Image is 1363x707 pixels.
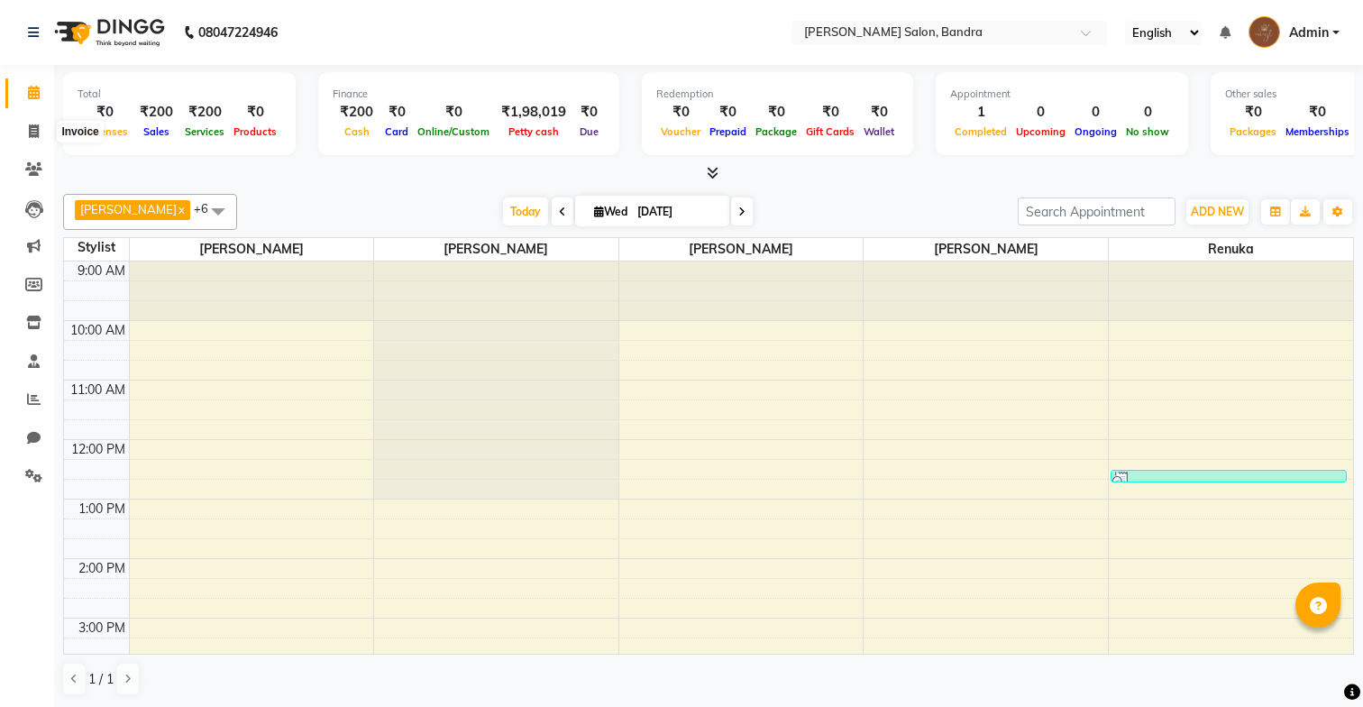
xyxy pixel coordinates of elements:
span: Completed [950,125,1011,138]
span: Gift Cards [801,125,859,138]
div: Total [78,87,281,102]
span: [PERSON_NAME] [864,238,1108,261]
div: 12:00 PM [68,440,129,459]
span: Today [503,197,548,225]
span: Package [751,125,801,138]
span: Due [575,125,603,138]
a: x [177,202,185,216]
span: Sales [139,125,174,138]
div: ₹0 [751,102,801,123]
span: No show [1121,125,1174,138]
div: 9:00 AM [74,262,129,280]
div: 0 [1070,102,1121,123]
div: Redemption [656,87,899,102]
img: Admin [1249,16,1280,48]
div: Appointment [950,87,1174,102]
span: [PERSON_NAME] [80,202,177,216]
div: Finance [333,87,605,102]
div: 10:00 AM [67,321,129,340]
span: [PERSON_NAME] [374,238,618,261]
div: ₹200 [180,102,229,123]
div: ₹0 [78,102,133,123]
div: 11:00 AM [67,381,129,399]
span: Renuka [1109,238,1353,261]
img: logo [46,7,169,58]
span: Upcoming [1011,125,1070,138]
span: Ongoing [1070,125,1121,138]
span: Cash [340,125,374,138]
input: Search Appointment [1018,197,1175,225]
span: Memberships [1281,125,1354,138]
div: 3:00 PM [75,619,129,638]
div: ₹200 [133,102,180,123]
span: 1 / 1 [88,670,114,689]
div: ₹200 [333,102,380,123]
span: Petty cash [504,125,563,138]
span: [PERSON_NAME] [619,238,864,261]
span: +6 [194,201,222,216]
span: Admin [1289,23,1329,42]
span: Wallet [859,125,899,138]
span: Online/Custom [413,125,494,138]
button: ADD NEW [1186,199,1249,225]
span: Prepaid [705,125,751,138]
div: ₹1,98,019 [494,102,573,123]
div: Invoice [57,121,103,142]
div: [PERSON_NAME], TK01, 12:30 PM-12:35 PM, [GEOGRAPHIC_DATA] - Nose [1111,471,1346,482]
iframe: chat widget [1287,635,1345,689]
div: 1:00 PM [75,500,129,519]
input: 2025-09-03 [632,198,722,225]
span: Packages [1225,125,1281,138]
span: [PERSON_NAME] [130,238,374,261]
div: ₹0 [1225,102,1281,123]
div: ₹0 [573,102,605,123]
span: Products [229,125,281,138]
span: Voucher [656,125,705,138]
div: 1 [950,102,1011,123]
div: 2:00 PM [75,559,129,578]
span: Card [380,125,413,138]
div: ₹0 [1281,102,1354,123]
div: 0 [1011,102,1070,123]
div: ₹0 [705,102,751,123]
div: ₹0 [380,102,413,123]
span: Services [180,125,229,138]
div: ₹0 [859,102,899,123]
span: Wed [590,205,632,218]
div: ₹0 [413,102,494,123]
div: 0 [1121,102,1174,123]
span: ADD NEW [1191,205,1244,218]
div: Stylist [64,238,129,257]
div: ₹0 [801,102,859,123]
div: ₹0 [229,102,281,123]
b: 08047224946 [198,7,278,58]
div: ₹0 [656,102,705,123]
